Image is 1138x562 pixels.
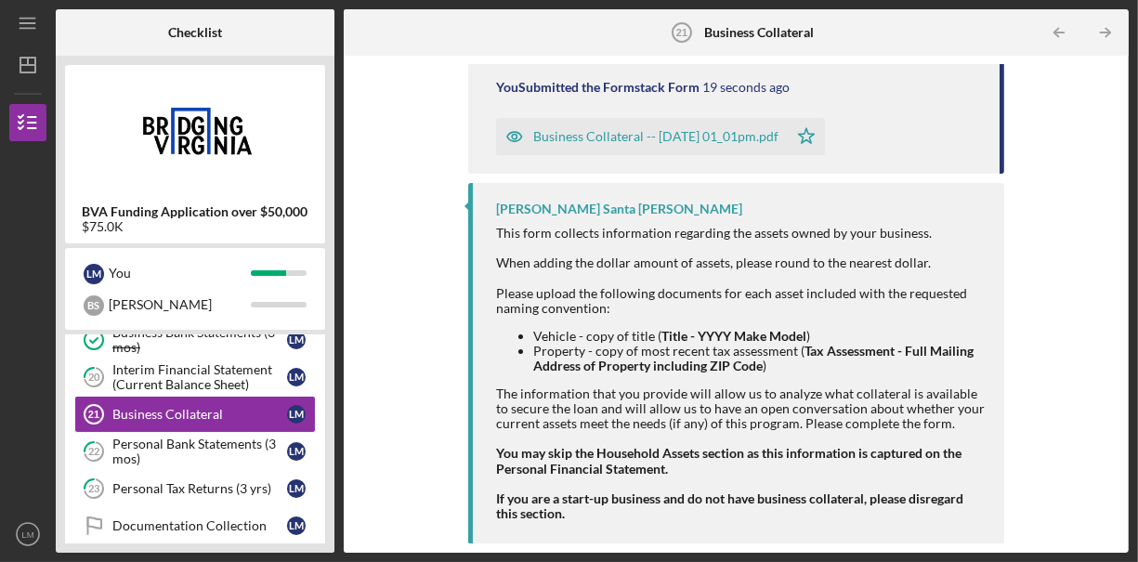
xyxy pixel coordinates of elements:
[112,481,287,496] div: Personal Tax Returns (3 yrs)
[84,264,104,284] div: L M
[21,529,33,540] text: LM
[496,490,963,521] strong: If you are a start-up business and do not have business collateral, please disregard this section.
[88,483,99,495] tspan: 23
[496,118,825,155] button: Business Collateral -- [DATE] 01_01pm.pdf
[74,321,316,359] a: Business Bank Statements (3 mos)LM
[287,368,306,386] div: L M
[287,405,306,424] div: L M
[112,407,287,422] div: Business Collateral
[88,409,99,420] tspan: 21
[287,331,306,349] div: L M
[533,344,987,373] li: Property - copy of most recent tax assessment ( )
[168,25,222,40] b: Checklist
[84,295,104,316] div: B S
[112,518,287,533] div: Documentation Collection
[88,446,99,458] tspan: 22
[287,479,306,498] div: L M
[496,80,700,95] div: You Submitted the Formstack Form
[533,129,778,144] div: Business Collateral -- [DATE] 01_01pm.pdf
[109,289,251,320] div: [PERSON_NAME]
[702,80,790,95] time: 2025-08-15 17:01
[83,219,308,234] div: $75.0K
[496,255,987,431] div: When adding the dollar amount of assets, please round to the nearest dollar. Please upload the fo...
[533,329,987,344] li: Vehicle - copy of title ( )
[287,516,306,535] div: L M
[109,257,251,289] div: You
[112,437,287,466] div: Personal Bank Statements (3 mos)
[496,226,987,241] div: This form collects information regarding the assets owned by your business.
[74,359,316,396] a: 20Interim Financial Statement (Current Balance Sheet)LM
[83,204,308,219] b: BVA Funding Application over $50,000
[74,433,316,470] a: 22Personal Bank Statements (3 mos)LM
[74,396,316,433] a: 21Business CollateralLM
[74,507,316,544] a: Documentation CollectionLM
[74,470,316,507] a: 23Personal Tax Returns (3 yrs)LM
[65,74,325,186] img: Product logo
[496,445,961,476] strong: You may skip the Household Assets section as this information is captured on the Personal Financi...
[9,516,46,553] button: LM
[675,27,687,38] tspan: 21
[88,372,100,384] tspan: 20
[112,362,287,392] div: Interim Financial Statement (Current Balance Sheet)
[496,202,742,216] div: [PERSON_NAME] Santa [PERSON_NAME]
[287,442,306,461] div: L M
[533,343,974,373] strong: Tax Assessment - Full Mailing Address of Property including ZIP Code
[661,328,806,344] strong: Title - YYYY Make Model
[112,325,287,355] div: Business Bank Statements (3 mos)
[705,25,815,40] b: Business Collateral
